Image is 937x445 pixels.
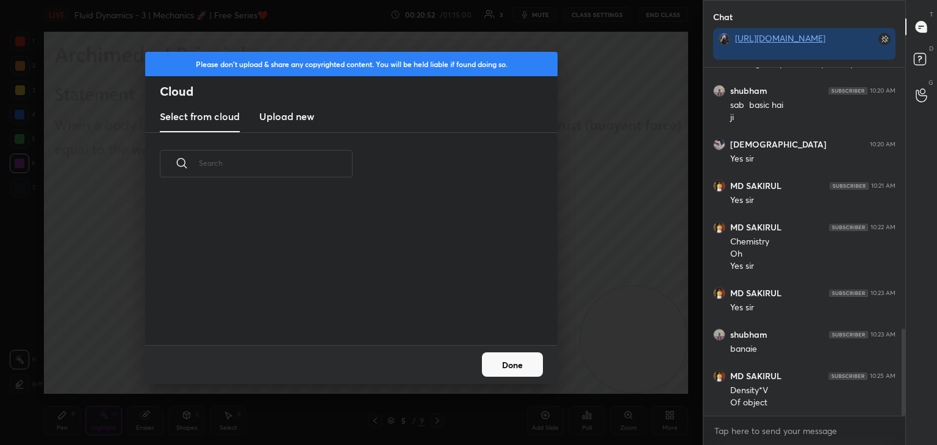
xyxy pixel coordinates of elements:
div: Yes sir [730,260,896,272]
div: Yes sir [730,194,896,207]
img: 4P8fHbbgJtejmAAAAAElFTkSuQmCC [828,87,867,94]
img: f65c8cb530d64c85bf284c4daa559f16.jpg [713,138,725,151]
img: 4P8fHbbgJtejmAAAAAElFTkSuQmCC [829,331,868,338]
img: AEdFTp4niEF0jpRGbli7zJ19e047ZNbcoXHmJFNHwTTJ=s96-c [713,180,725,192]
h6: shubham [730,85,767,96]
div: Yes sir [730,302,896,314]
img: 4P8fHbbgJtejmAAAAAElFTkSuQmCC [829,224,868,231]
div: ji [730,112,896,124]
div: Density*V [730,385,896,397]
img: 4P8fHbbgJtejmAAAAAElFTkSuQmCC [830,182,869,190]
img: 4P8fHbbgJtejmAAAAAElFTkSuQmCC [829,290,868,297]
h6: MD SAKIRUL [730,288,781,299]
div: grid [145,191,543,345]
img: AEdFTp4niEF0jpRGbli7zJ19e047ZNbcoXHmJFNHwTTJ=s96-c [713,287,725,299]
div: 10:22 AM [871,224,896,231]
button: Done [482,352,543,377]
h3: Select from cloud [160,109,240,124]
h6: [DEMOGRAPHIC_DATA] [730,139,827,150]
img: 94a924f8f164472f8e3fad83bd7266b9.jpg [713,85,725,97]
img: 4P8fHbbgJtejmAAAAAElFTkSuQmCC [828,372,867,380]
div: 10:23 AM [871,290,896,297]
h6: MD SAKIRUL [730,222,781,233]
p: Chat [703,1,742,33]
div: grid [703,68,905,416]
div: 10:25 AM [870,372,896,380]
h6: MD SAKIRUL [730,180,781,191]
div: 10:20 AM [870,141,896,148]
div: 10:21 AM [871,182,896,190]
h2: Cloud [160,84,558,99]
div: banaie [730,343,896,355]
input: Search [199,137,353,189]
img: 94a924f8f164472f8e3fad83bd7266b9.jpg [713,329,725,341]
img: AEdFTp4niEF0jpRGbli7zJ19e047ZNbcoXHmJFNHwTTJ=s96-c [713,221,725,233]
p: D [929,44,933,53]
p: T [930,10,933,19]
div: Of object [730,397,896,409]
img: AEdFTp4niEF0jpRGbli7zJ19e047ZNbcoXHmJFNHwTTJ=s96-c [713,370,725,382]
div: Please don't upload & share any copyrighted content. You will be held liable if found doing so. [145,52,558,76]
div: sab basic hai [730,99,896,112]
div: Yes sir [730,153,896,165]
div: 10:23 AM [871,331,896,338]
div: Chemistry [730,236,896,248]
p: G [928,78,933,87]
img: d89acffa0b7b45d28d6908ca2ce42307.jpg [718,33,730,45]
h6: MD SAKIRUL [730,371,781,382]
h3: Upload new [259,109,314,124]
h6: shubham [730,329,767,340]
a: [URL][DOMAIN_NAME] [735,32,825,44]
div: Oh [730,248,896,260]
div: 10:20 AM [870,87,896,94]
